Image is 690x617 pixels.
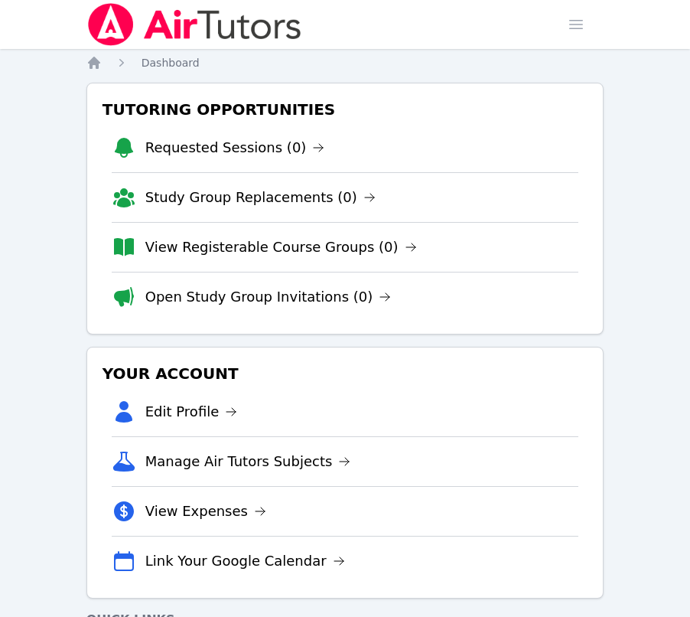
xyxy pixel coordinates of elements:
[145,401,238,423] a: Edit Profile
[145,187,376,208] a: Study Group Replacements (0)
[142,55,200,70] a: Dashboard
[145,501,266,522] a: View Expenses
[86,3,303,46] img: Air Tutors
[145,286,392,308] a: Open Study Group Invitations (0)
[86,55,604,70] nav: Breadcrumb
[145,451,351,472] a: Manage Air Tutors Subjects
[99,96,591,123] h3: Tutoring Opportunities
[142,57,200,69] span: Dashboard
[145,550,345,572] a: Link Your Google Calendar
[145,237,417,258] a: View Registerable Course Groups (0)
[145,137,325,158] a: Requested Sessions (0)
[99,360,591,387] h3: Your Account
